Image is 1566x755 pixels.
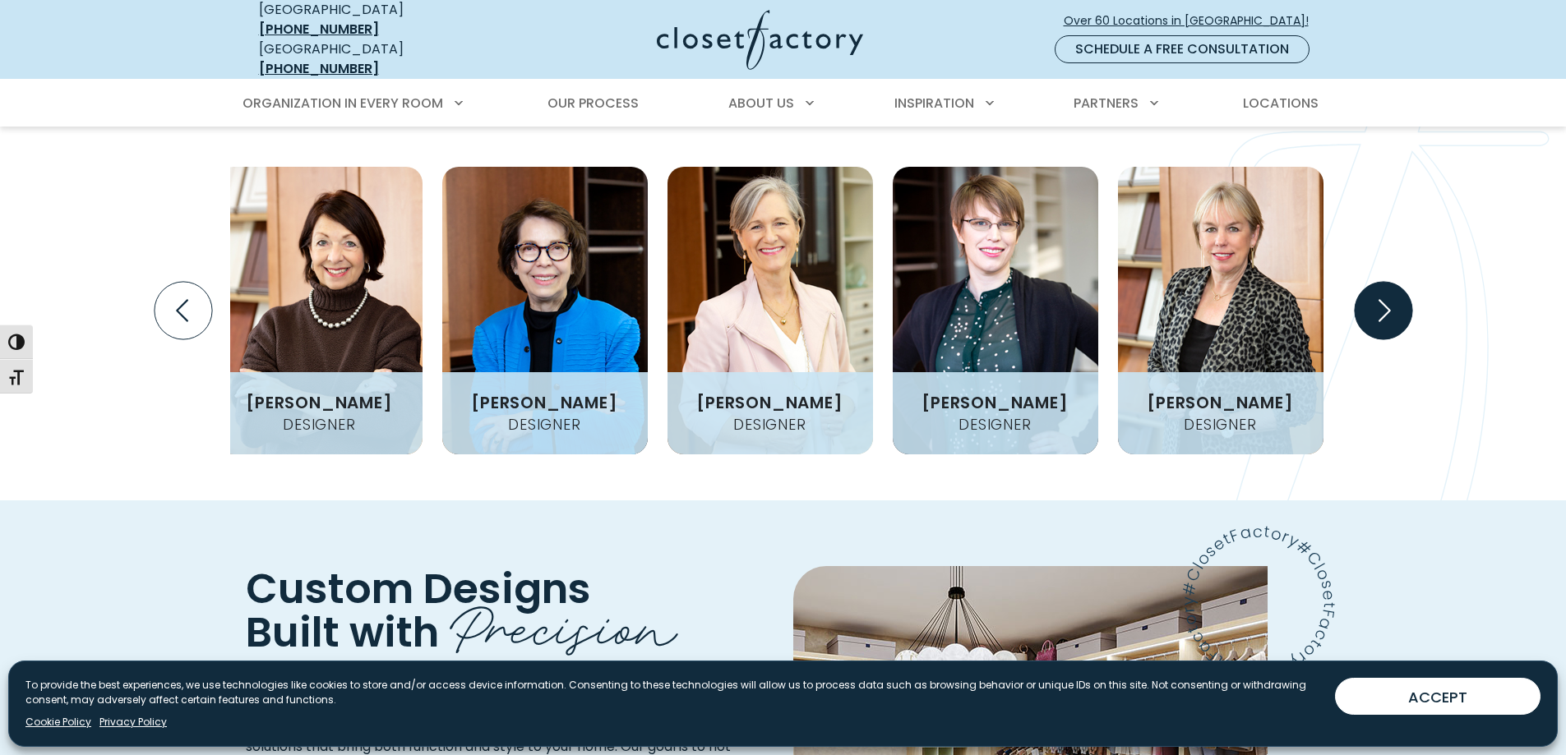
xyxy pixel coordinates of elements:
span: Locations [1243,94,1319,113]
img: closet factory employee Kelly LaVine [668,167,873,454]
h4: Designer [276,417,362,432]
button: Previous slide [148,275,219,346]
button: Next slide [1348,275,1419,346]
span: Inspiration [894,94,974,113]
h3: [PERSON_NAME] [690,394,849,411]
h3: [PERSON_NAME] [1140,394,1300,411]
img: closet factory employee [442,167,648,454]
span: Partners [1074,94,1139,113]
h3: [PERSON_NAME] [239,394,399,411]
span: and Purpose [246,647,510,706]
nav: Primary Menu [231,81,1336,127]
img: closet factory employee Megan Bose [893,167,1098,454]
a: [PHONE_NUMBER] [259,59,379,78]
button: ACCEPT [1335,678,1541,715]
span: Our Process [547,94,639,113]
h3: [PERSON_NAME] [915,394,1074,411]
span: Organization in Every Room [243,94,443,113]
h4: Designer [1177,417,1263,432]
span: Custom Designs [246,559,591,618]
img: Closet Factory Logo [657,10,863,70]
h4: Designer [727,417,812,432]
span: Built with [246,603,439,661]
img: closet factory employee Sandi Estey [1118,167,1323,454]
a: Cookie Policy [25,715,91,730]
div: [GEOGRAPHIC_DATA] [259,39,497,79]
h3: [PERSON_NAME] [464,394,624,411]
a: Privacy Policy [99,715,167,730]
span: Over 60 Locations in [GEOGRAPHIC_DATA]! [1064,12,1322,30]
span: About Us [728,94,794,113]
p: To provide the best experiences, we use technologies like cookies to store and/or access device i... [25,678,1322,707]
a: Schedule a Free Consultation [1055,35,1310,63]
img: closet factory employee Diane [217,167,423,454]
a: [PHONE_NUMBER] [259,20,379,39]
h4: Designer [501,417,587,432]
span: Precision [450,578,678,666]
a: Over 60 Locations in [GEOGRAPHIC_DATA]! [1063,7,1323,35]
h4: Designer [952,417,1037,432]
